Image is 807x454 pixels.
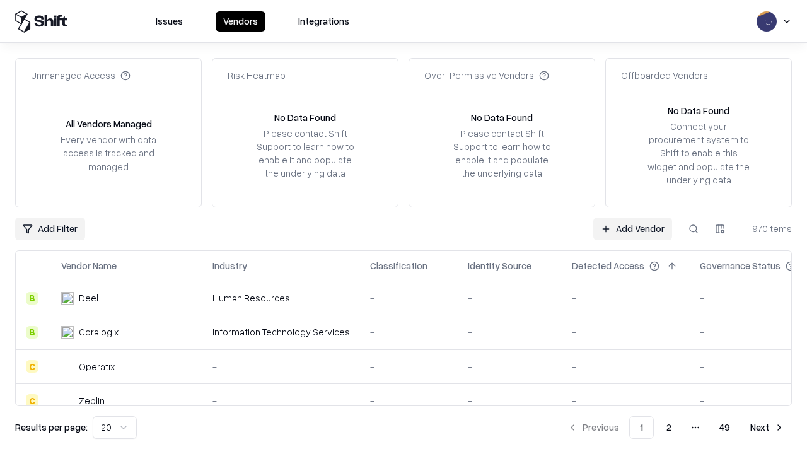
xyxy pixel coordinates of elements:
button: 49 [709,416,740,439]
div: 970 items [741,222,792,235]
div: Please contact Shift Support to learn how to enable it and populate the underlying data [450,127,554,180]
nav: pagination [560,416,792,439]
div: Offboarded Vendors [621,69,708,82]
div: Coralogix [79,325,119,339]
div: Unmanaged Access [31,69,131,82]
div: - [468,394,552,407]
div: - [572,325,680,339]
div: - [468,291,552,305]
button: Issues [148,11,190,32]
div: Classification [370,259,427,272]
div: No Data Found [471,111,533,124]
div: B [26,292,38,305]
div: C [26,394,38,407]
div: - [572,360,680,373]
div: - [370,325,448,339]
div: No Data Found [668,104,729,117]
div: B [26,326,38,339]
div: Identity Source [468,259,531,272]
div: All Vendors Managed [66,117,152,131]
button: 2 [656,416,682,439]
div: - [212,360,350,373]
div: - [468,360,552,373]
div: Deel [79,291,98,305]
div: - [468,325,552,339]
div: Please contact Shift Support to learn how to enable it and populate the underlying data [253,127,357,180]
div: Risk Heatmap [228,69,286,82]
button: Next [743,416,792,439]
img: Coralogix [61,326,74,339]
div: Detected Access [572,259,644,272]
div: Over-Permissive Vendors [424,69,549,82]
button: Integrations [291,11,357,32]
div: Connect your procurement system to Shift to enable this widget and populate the underlying data [646,120,751,187]
div: C [26,360,38,373]
button: 1 [629,416,654,439]
div: Operatix [79,360,115,373]
div: - [370,291,448,305]
div: Zeplin [79,394,105,407]
div: Industry [212,259,247,272]
button: Add Filter [15,218,85,240]
div: - [212,394,350,407]
div: Human Resources [212,291,350,305]
div: - [370,360,448,373]
img: Zeplin [61,394,74,407]
img: Operatix [61,360,74,373]
div: Vendor Name [61,259,117,272]
div: Governance Status [700,259,781,272]
div: - [572,394,680,407]
img: Deel [61,292,74,305]
button: Vendors [216,11,265,32]
div: No Data Found [274,111,336,124]
a: Add Vendor [593,218,672,240]
div: - [572,291,680,305]
p: Results per page: [15,421,88,434]
div: Information Technology Services [212,325,350,339]
div: - [370,394,448,407]
div: Every vendor with data access is tracked and managed [56,133,161,173]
